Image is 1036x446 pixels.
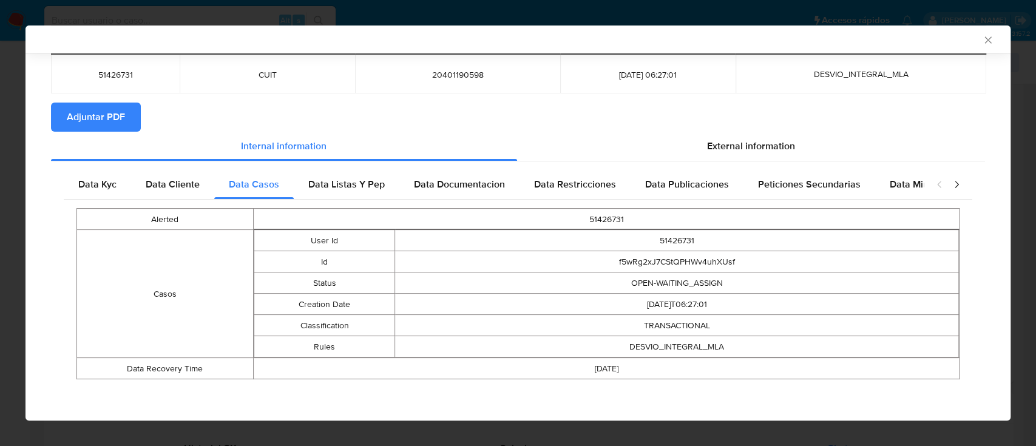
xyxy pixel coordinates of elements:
[77,209,254,230] td: Alerted
[78,177,117,191] span: Data Kyc
[51,132,985,161] div: Detailed info
[241,139,327,153] span: Internal information
[395,230,959,251] td: 51426731
[77,358,254,379] td: Data Recovery Time
[813,68,908,80] span: DESVIO_INTEGRAL_MLA
[254,251,394,272] td: Id
[982,34,993,45] button: Cerrar ventana
[254,230,394,251] td: User Id
[890,177,956,191] span: Data Minoridad
[395,294,959,315] td: [DATE]T06:27:01
[64,170,924,199] div: Detailed internal info
[707,139,795,153] span: External information
[66,69,165,80] span: 51426731
[308,177,385,191] span: Data Listas Y Pep
[645,177,729,191] span: Data Publicaciones
[758,177,861,191] span: Peticiones Secundarias
[253,358,959,379] td: [DATE]
[67,104,125,130] span: Adjuntar PDF
[25,25,1011,421] div: closure-recommendation-modal
[254,272,394,294] td: Status
[229,177,279,191] span: Data Casos
[575,69,721,80] span: [DATE] 06:27:01
[414,177,505,191] span: Data Documentacion
[370,69,546,80] span: 20401190598
[194,69,340,80] span: CUIT
[534,177,616,191] span: Data Restricciones
[253,209,959,230] td: 51426731
[77,230,254,358] td: Casos
[146,177,200,191] span: Data Cliente
[395,336,959,357] td: DESVIO_INTEGRAL_MLA
[395,272,959,294] td: OPEN-WAITING_ASSIGN
[254,336,394,357] td: Rules
[254,294,394,315] td: Creation Date
[395,251,959,272] td: f5wRg2xJ7CStQPHWv4uhXUsf
[51,103,141,132] button: Adjuntar PDF
[395,315,959,336] td: TRANSACTIONAL
[254,315,394,336] td: Classification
